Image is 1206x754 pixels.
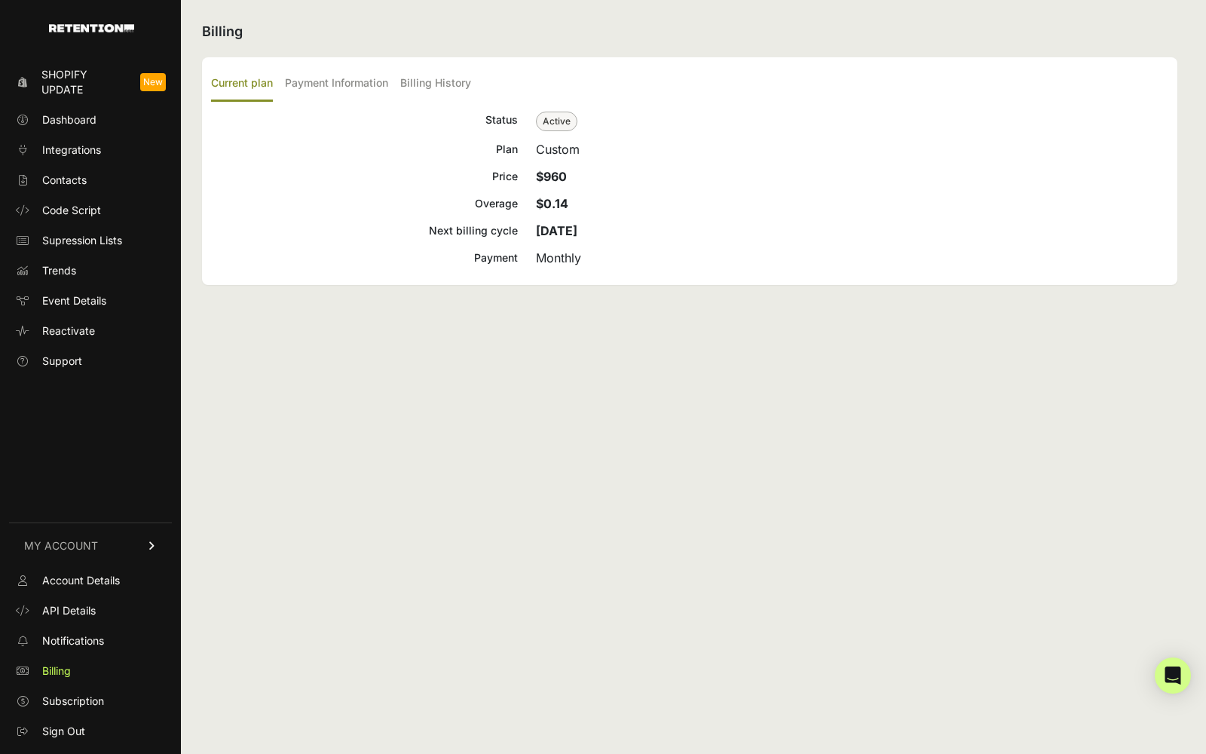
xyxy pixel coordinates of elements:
[42,143,101,158] span: Integrations
[42,724,85,739] span: Sign Out
[211,140,518,158] div: Plan
[9,168,172,192] a: Contacts
[24,538,98,553] span: MY ACCOUNT
[42,263,76,278] span: Trends
[49,24,134,32] img: Retention.com
[536,223,577,238] strong: [DATE]
[211,111,518,131] div: Status
[211,222,518,240] div: Next billing cycle
[42,173,87,188] span: Contacts
[400,66,471,102] label: Billing History
[42,233,122,248] span: Supression Lists
[9,108,172,132] a: Dashboard
[42,694,104,709] span: Subscription
[536,112,577,131] span: Active
[9,599,172,623] a: API Details
[9,629,172,653] a: Notifications
[202,21,1177,42] h2: Billing
[140,73,166,91] span: New
[9,138,172,162] a: Integrations
[42,603,96,618] span: API Details
[41,67,128,97] span: Shopify Update
[536,196,568,211] strong: $0.14
[536,249,1168,267] div: Monthly
[211,167,518,185] div: Price
[536,169,567,184] strong: $960
[42,112,96,127] span: Dashboard
[9,63,172,102] a: Shopify Update New
[285,66,388,102] label: Payment Information
[9,719,172,743] a: Sign Out
[9,659,172,683] a: Billing
[9,319,172,343] a: Reactivate
[1155,657,1191,694] div: Open Intercom Messenger
[9,259,172,283] a: Trends
[9,689,172,713] a: Subscription
[9,198,172,222] a: Code Script
[42,573,120,588] span: Account Details
[9,569,172,593] a: Account Details
[211,195,518,213] div: Overage
[42,354,82,369] span: Support
[9,349,172,373] a: Support
[42,293,106,308] span: Event Details
[9,228,172,253] a: Supression Lists
[536,140,1168,158] div: Custom
[211,249,518,267] div: Payment
[42,323,95,339] span: Reactivate
[9,289,172,313] a: Event Details
[42,203,101,218] span: Code Script
[42,664,71,679] span: Billing
[9,523,172,569] a: MY ACCOUNT
[211,66,273,102] label: Current plan
[42,633,104,648] span: Notifications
